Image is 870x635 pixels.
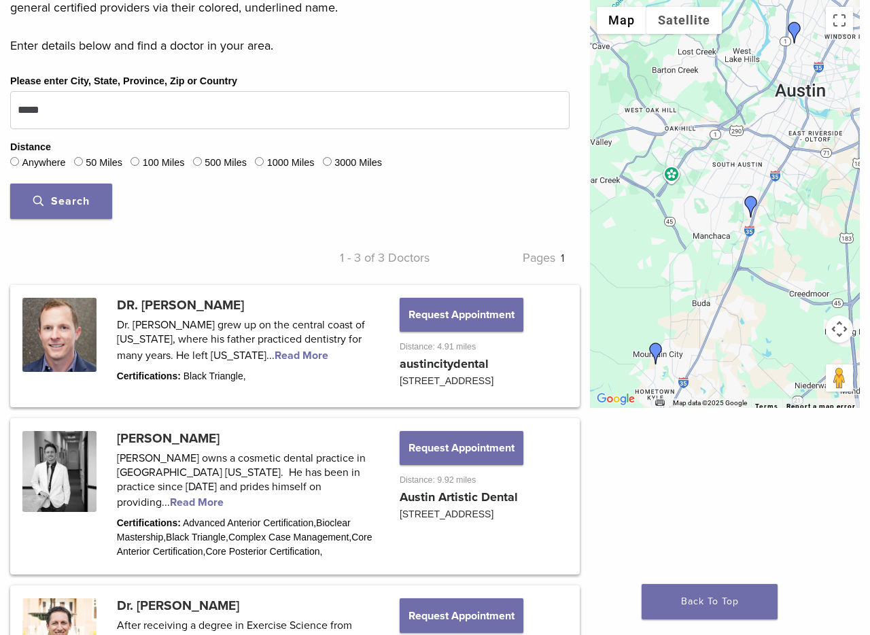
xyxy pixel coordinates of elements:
div: Dr. David McIntyre [645,343,667,364]
label: Anywhere [22,156,65,171]
p: Enter details below and find a doctor in your area. [10,35,570,56]
p: Pages [430,247,570,268]
button: Show street map [597,7,646,34]
a: 1 [561,252,564,265]
legend: Distance [10,140,51,155]
label: 500 Miles [205,156,247,171]
a: Open this area in Google Maps (opens a new window) [593,390,638,408]
button: Search [10,184,112,219]
button: Drag Pegman onto the map to open Street View [826,364,853,392]
label: 50 Miles [86,156,122,171]
button: Request Appointment [400,598,523,632]
a: Terms (opens in new tab) [755,402,778,411]
button: Toggle fullscreen view [826,7,853,34]
span: Search [33,194,90,208]
a: Report a map error [786,402,856,410]
button: Request Appointment [400,298,523,332]
span: Map data ©2025 Google [673,399,747,407]
p: 1 - 3 of 3 Doctors [290,247,430,268]
button: Map camera controls [826,315,853,343]
label: 100 Miles [143,156,185,171]
button: Keyboard shortcuts [655,398,665,408]
label: Please enter City, State, Province, Zip or Country [10,74,237,89]
button: Show satellite imagery [646,7,722,34]
label: 3000 Miles [334,156,382,171]
label: 1000 Miles [267,156,315,171]
div: DR. Steven Cook [784,22,805,44]
div: Dr. Jarett Hulse [740,196,762,218]
button: Request Appointment [400,431,523,465]
a: Back To Top [642,584,778,619]
img: Google [593,390,638,408]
